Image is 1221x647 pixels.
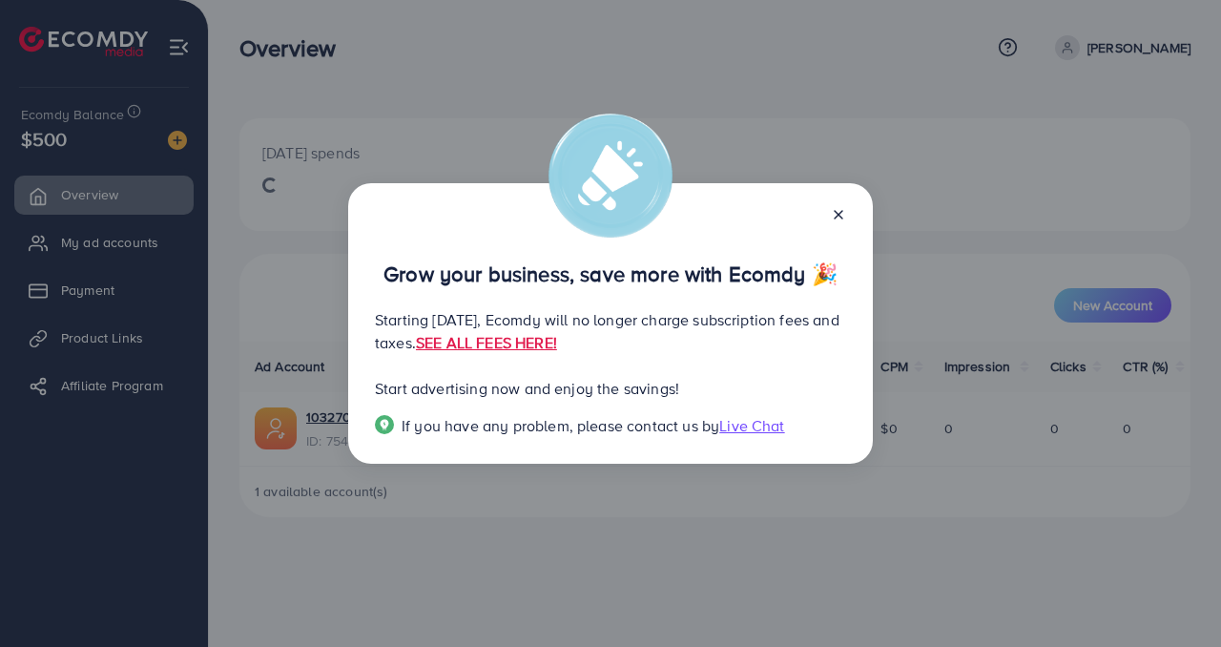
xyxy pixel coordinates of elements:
[719,415,784,436] span: Live Chat
[375,262,846,285] p: Grow your business, save more with Ecomdy 🎉
[375,308,846,354] p: Starting [DATE], Ecomdy will no longer charge subscription fees and taxes.
[375,415,394,434] img: Popup guide
[402,415,719,436] span: If you have any problem, please contact us by
[416,332,557,353] a: SEE ALL FEES HERE!
[548,114,673,238] img: alert
[375,377,846,400] p: Start advertising now and enjoy the savings!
